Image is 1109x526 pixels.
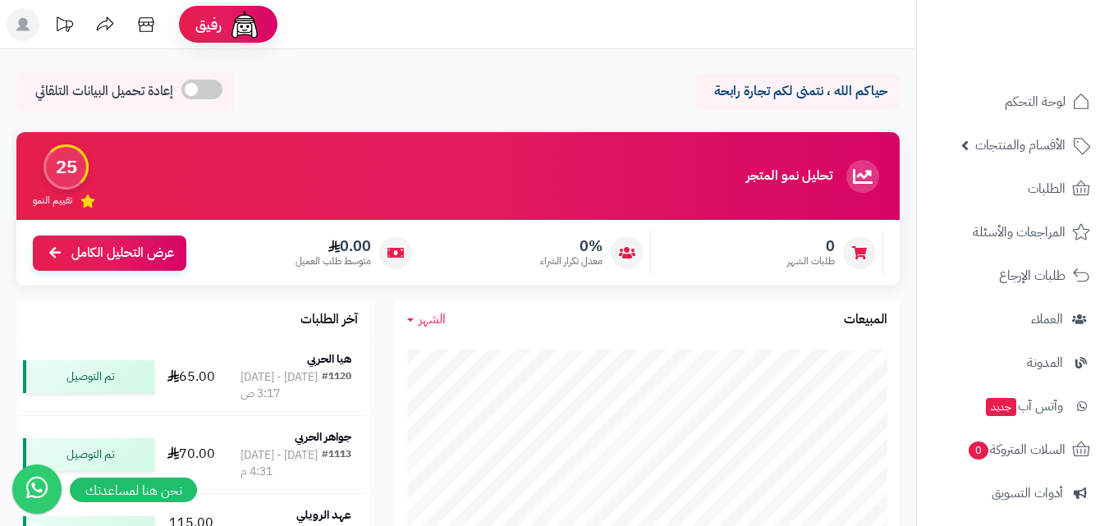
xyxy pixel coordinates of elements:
a: المدونة [927,343,1099,382]
a: تحديثات المنصة [44,8,85,45]
a: عرض التحليل الكامل [33,236,186,271]
img: ai-face.png [228,8,261,41]
span: عرض التحليل الكامل [71,244,174,263]
div: #1113 [322,447,351,480]
a: السلات المتروكة0 [927,430,1099,469]
span: وآتس آب [984,395,1063,418]
span: السلات المتروكة [967,438,1065,461]
a: أدوات التسويق [927,473,1099,513]
a: طلبات الإرجاع [927,256,1099,295]
span: إعادة تحميل البيانات التلقائي [35,82,173,101]
span: لوحة التحكم [1005,90,1065,113]
span: معدل تكرار الشراء [540,254,603,268]
span: أدوات التسويق [992,482,1063,505]
span: طلبات الشهر [787,254,835,268]
strong: هيا الحربي [307,350,351,368]
span: الشهر [419,309,446,329]
span: الأقسام والمنتجات [975,134,1065,157]
td: 65.00 [161,338,222,415]
span: المراجعات والأسئلة [973,221,1065,244]
a: المراجعات والأسئلة [927,213,1099,252]
div: #1120 [322,369,351,402]
span: رفيق [195,15,222,34]
strong: جواهر الحربي [295,428,351,446]
span: جديد [986,398,1016,416]
span: المدونة [1027,351,1063,374]
h3: تحليل نمو المتجر [746,169,832,184]
span: طلبات الإرجاع [999,264,1065,287]
a: العملاء [927,300,1099,339]
div: [DATE] - [DATE] 4:31 م [241,447,322,480]
span: 0 [969,441,988,460]
span: الطلبات [1028,177,1065,200]
a: الطلبات [927,169,1099,208]
div: [DATE] - [DATE] 3:17 ص [241,369,322,402]
a: الشهر [407,310,446,329]
span: 0 [787,237,835,255]
span: 0% [540,237,603,255]
h3: المبيعات [844,313,887,327]
a: لوحة التحكم [927,82,1099,121]
span: 0.00 [296,237,371,255]
p: حياكم الله ، نتمنى لكم تجارة رابحة [707,82,887,101]
td: 70.00 [161,416,222,493]
div: تم التوصيل [23,438,154,471]
div: تم التوصيل [23,360,154,393]
strong: عهد الرويلي [296,506,351,524]
span: العملاء [1031,308,1063,331]
h3: آخر الطلبات [300,313,358,327]
span: تقييم النمو [33,194,72,208]
span: متوسط طلب العميل [296,254,371,268]
a: وآتس آبجديد [927,386,1099,426]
